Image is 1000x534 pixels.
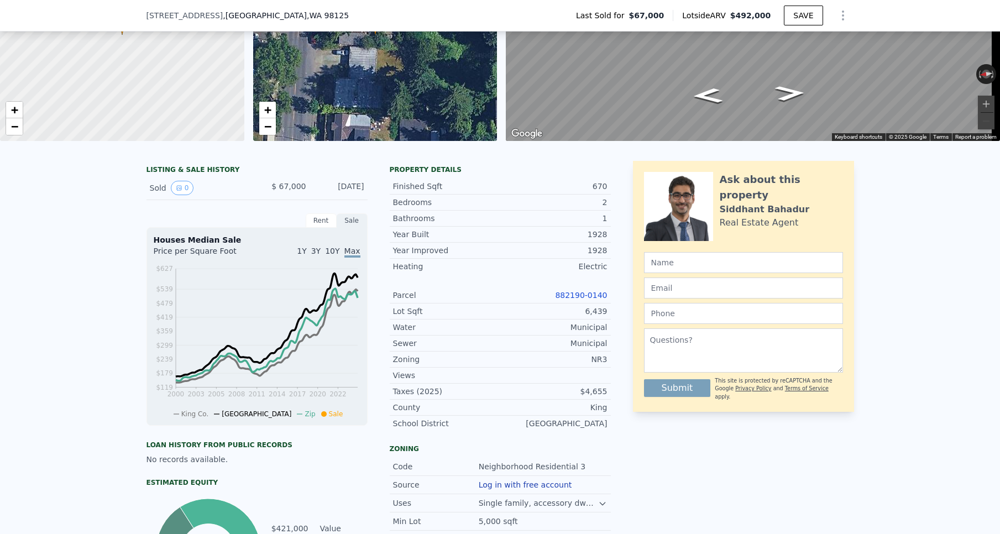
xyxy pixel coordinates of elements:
tspan: $119 [156,384,173,391]
input: Email [644,278,843,299]
div: Year Improved [393,245,500,256]
button: Zoom in [978,96,994,112]
div: 5,000 sqft [479,516,520,527]
span: 3Y [311,247,321,255]
input: Phone [644,303,843,324]
div: Estimated Equity [146,478,368,487]
img: Google [509,127,545,141]
tspan: $179 [156,369,173,377]
div: 1 [500,213,608,224]
div: Real Estate Agent [720,216,799,229]
a: Open this area in Google Maps (opens a new window) [509,127,545,141]
span: − [264,119,271,133]
a: Zoom in [6,102,23,118]
button: Log in with free account [479,480,572,489]
div: LISTING & SALE HISTORY [146,165,368,176]
div: Neighborhood Residential 3 [479,461,588,472]
div: No records available. [146,454,368,465]
div: Sewer [393,338,500,349]
button: View historical data [171,181,194,195]
tspan: 2005 [208,390,225,398]
div: Taxes (2025) [393,386,500,397]
tspan: $539 [156,285,173,293]
tspan: 2017 [289,390,306,398]
button: Zoom out [978,113,994,129]
div: Municipal [500,322,608,333]
div: County [393,402,500,413]
div: 670 [500,181,608,192]
span: Sale [329,410,343,418]
tspan: 2011 [248,390,265,398]
div: Code [393,461,479,472]
a: Terms of Service [785,385,829,391]
button: Rotate counterclockwise [976,64,982,84]
tspan: 2014 [269,390,286,398]
div: Heating [393,261,500,272]
tspan: 2008 [228,390,245,398]
div: Single family, accessory dwellings. [479,498,599,509]
a: Zoom out [6,118,23,135]
span: © 2025 Google [889,134,926,140]
tspan: $239 [156,355,173,363]
div: King [500,402,608,413]
tspan: 2000 [167,390,184,398]
tspan: $359 [156,327,173,335]
a: Zoom in [259,102,276,118]
button: SAVE [784,6,823,25]
div: [DATE] [315,181,364,195]
span: 1Y [297,247,306,255]
div: Finished Sqft [393,181,500,192]
tspan: 2022 [329,390,347,398]
div: Zoning [390,444,611,453]
div: Water [393,322,500,333]
div: Siddhant Bahadur [720,203,810,216]
div: Min Lot [393,516,479,527]
div: Uses [393,498,479,509]
div: Year Built [393,229,500,240]
span: , WA 98125 [307,11,349,20]
div: 1928 [500,245,608,256]
div: $4,655 [500,386,608,397]
div: Bathrooms [393,213,500,224]
div: Views [393,370,500,381]
div: Lot Sqft [393,306,500,317]
span: $67,000 [629,10,664,21]
div: Electric [500,261,608,272]
span: , [GEOGRAPHIC_DATA] [223,10,349,21]
a: Terms (opens in new tab) [933,134,949,140]
div: Sale [337,213,368,228]
tspan: 2020 [309,390,326,398]
div: [GEOGRAPHIC_DATA] [500,418,608,429]
a: 882190-0140 [555,291,607,300]
div: 2 [500,197,608,208]
span: $492,000 [730,11,771,20]
span: + [264,103,271,117]
span: [GEOGRAPHIC_DATA] [222,410,291,418]
span: [STREET_ADDRESS] [146,10,223,21]
tspan: $419 [156,313,173,321]
span: − [11,119,18,133]
div: Source [393,479,479,490]
div: Sold [150,181,248,195]
div: Property details [390,165,611,174]
path: Go South, 35th Ave NE [762,82,818,104]
tspan: $479 [156,300,173,307]
div: School District [393,418,500,429]
div: Bedrooms [393,197,500,208]
a: Zoom out [259,118,276,135]
path: Go North, 35th Ave NE [679,85,735,107]
div: 1928 [500,229,608,240]
a: Privacy Policy [735,385,771,391]
div: Rent [306,213,337,228]
div: Ask about this property [720,172,843,203]
tspan: $299 [156,342,173,349]
div: Loan history from public records [146,441,368,449]
tspan: 2003 [187,390,205,398]
button: Submit [644,379,711,397]
span: Last Sold for [576,10,629,21]
span: $ 67,000 [271,182,306,191]
span: King Co. [181,410,209,418]
div: 6,439 [500,306,608,317]
button: Show Options [832,4,854,27]
div: Houses Median Sale [154,234,360,245]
